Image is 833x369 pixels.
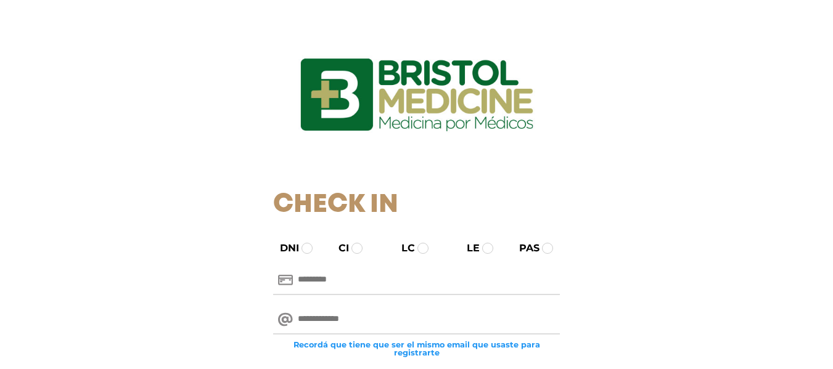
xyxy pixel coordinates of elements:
[508,241,540,256] label: PAS
[273,341,560,357] small: Recordá que tiene que ser el mismo email que usaste para registrarte
[390,241,415,256] label: LC
[269,241,299,256] label: DNI
[250,15,583,175] img: logo_ingresarbristol.jpg
[273,190,560,221] h1: Check In
[327,241,349,256] label: CI
[456,241,480,256] label: LE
